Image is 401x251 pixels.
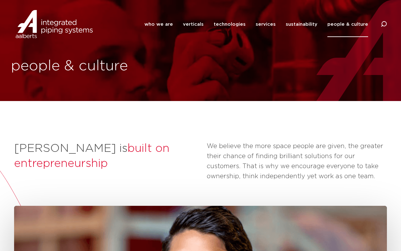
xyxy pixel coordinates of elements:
nav: Menu [144,12,368,37]
p: We believe the more space people are given, the greater their chance of finding brilliant solutio... [207,141,387,181]
a: people & culture [327,12,368,37]
a: technologies [214,12,246,37]
h1: people & culture [11,56,197,76]
span: built on entrepreneurship [14,143,169,169]
h2: [PERSON_NAME] is [14,141,200,171]
a: sustainability [286,12,317,37]
a: services [256,12,276,37]
a: verticals [183,12,204,37]
a: who we are [144,12,173,37]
